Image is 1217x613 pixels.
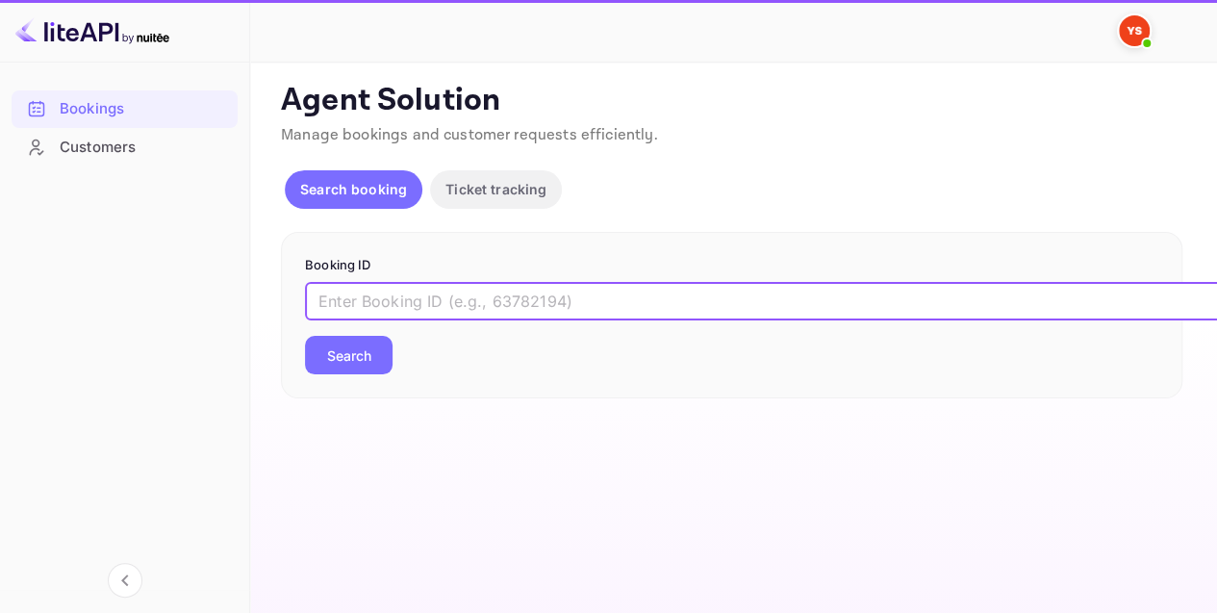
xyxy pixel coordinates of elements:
button: Collapse navigation [108,563,142,598]
div: Bookings [12,90,238,128]
img: Yandex Support [1119,15,1150,46]
button: Search [305,336,393,374]
div: Customers [12,129,238,166]
p: Ticket tracking [445,179,546,199]
a: Customers [12,129,238,165]
p: Booking ID [305,256,1158,275]
div: Bookings [60,98,228,120]
a: Bookings [12,90,238,126]
p: Agent Solution [281,82,1182,120]
span: Manage bookings and customer requests efficiently. [281,125,658,145]
p: Search booking [300,179,407,199]
div: Customers [60,137,228,159]
img: LiteAPI logo [15,15,169,46]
